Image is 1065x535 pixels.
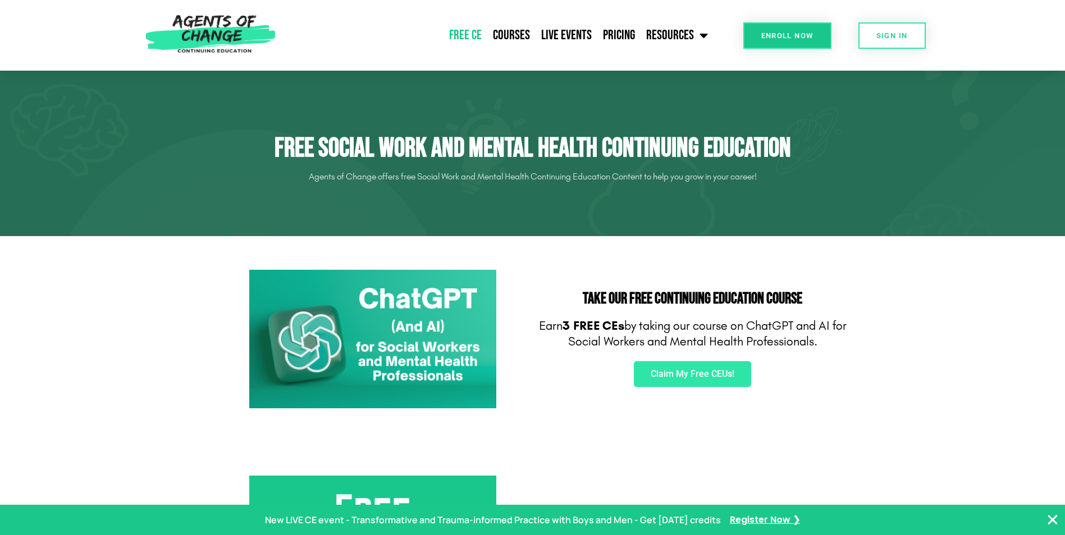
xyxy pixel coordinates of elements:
[281,21,714,49] nav: Menu
[876,32,908,39] span: SIGN IN
[730,512,800,528] a: Register Now ❯
[743,22,831,49] a: Enroll Now
[265,512,721,528] p: New LIVE CE event - Transformative and Trauma-informed Practice with Boys and Men - Get [DATE] cr...
[487,21,536,49] a: Courses
[538,291,847,307] h2: Take Our FREE Continuing Education Course
[563,319,624,333] b: 3 FREE CEs
[761,32,813,39] span: Enroll Now
[651,370,734,379] span: Claim My Free CEUs!
[536,21,597,49] a: Live Events
[538,318,847,350] p: Earn by taking our course on ChatGPT and AI for Social Workers and Mental Health Professionals.
[444,21,487,49] a: Free CE
[634,361,751,387] a: Claim My Free CEUs!
[858,22,926,49] a: SIGN IN
[218,132,847,165] h1: Free Social Work and Mental Health Continuing Education
[597,21,641,49] a: Pricing
[218,168,847,186] p: Agents of Change offers free Social Work and Mental Health Continuing Education Content to help y...
[641,21,714,49] a: Resources
[1046,513,1059,527] button: Close Banner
